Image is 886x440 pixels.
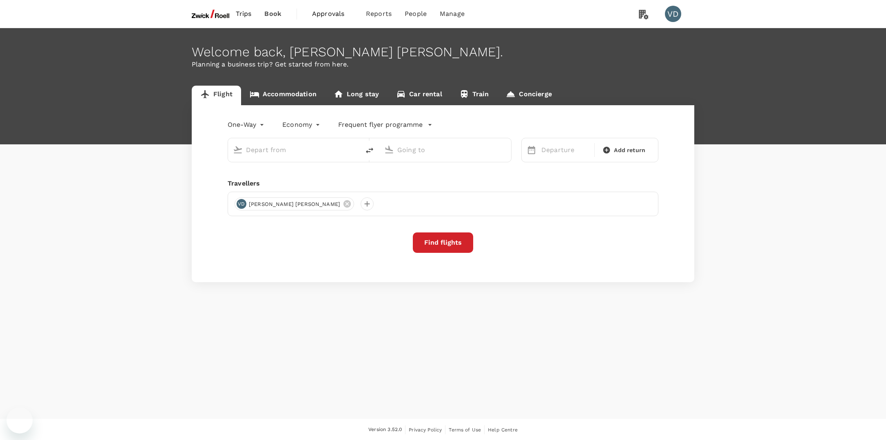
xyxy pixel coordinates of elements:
span: Approvals [312,9,353,19]
div: Welcome back , [PERSON_NAME] [PERSON_NAME] . [192,44,694,60]
span: Add return [614,146,645,155]
a: Terms of Use [449,425,481,434]
div: VD [665,6,681,22]
span: Trips [236,9,252,19]
span: People [405,9,427,19]
p: Frequent flyer programme [338,120,423,130]
span: Help Centre [488,427,518,433]
a: Long stay [325,86,388,105]
div: VD[PERSON_NAME] [PERSON_NAME] [235,197,354,210]
p: Planning a business trip? Get started from here. [192,60,694,69]
button: Open [354,149,356,150]
div: Economy [282,118,322,131]
iframe: Schaltfläche zum Öffnen des Messaging-Fensters [7,407,33,433]
a: Flight [192,86,241,105]
span: [PERSON_NAME] [PERSON_NAME] [244,200,345,208]
a: Car rental [388,86,451,105]
a: Concierge [497,86,560,105]
span: Reports [366,9,392,19]
input: Going to [397,144,494,156]
input: Depart from [246,144,343,156]
button: Find flights [413,232,473,253]
button: delete [360,141,379,160]
button: Open [505,149,507,150]
span: Book [264,9,281,19]
div: VD [237,199,246,209]
div: Travellers [228,179,658,188]
a: Privacy Policy [409,425,442,434]
span: Terms of Use [449,427,481,433]
span: Privacy Policy [409,427,442,433]
a: Help Centre [488,425,518,434]
span: Version 3.52.0 [368,426,402,434]
div: One-Way [228,118,266,131]
span: Manage [440,9,465,19]
a: Train [451,86,498,105]
p: Departure [541,145,589,155]
img: ZwickRoell Pte. Ltd. [192,5,229,23]
a: Accommodation [241,86,325,105]
button: Frequent flyer programme [338,120,432,130]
